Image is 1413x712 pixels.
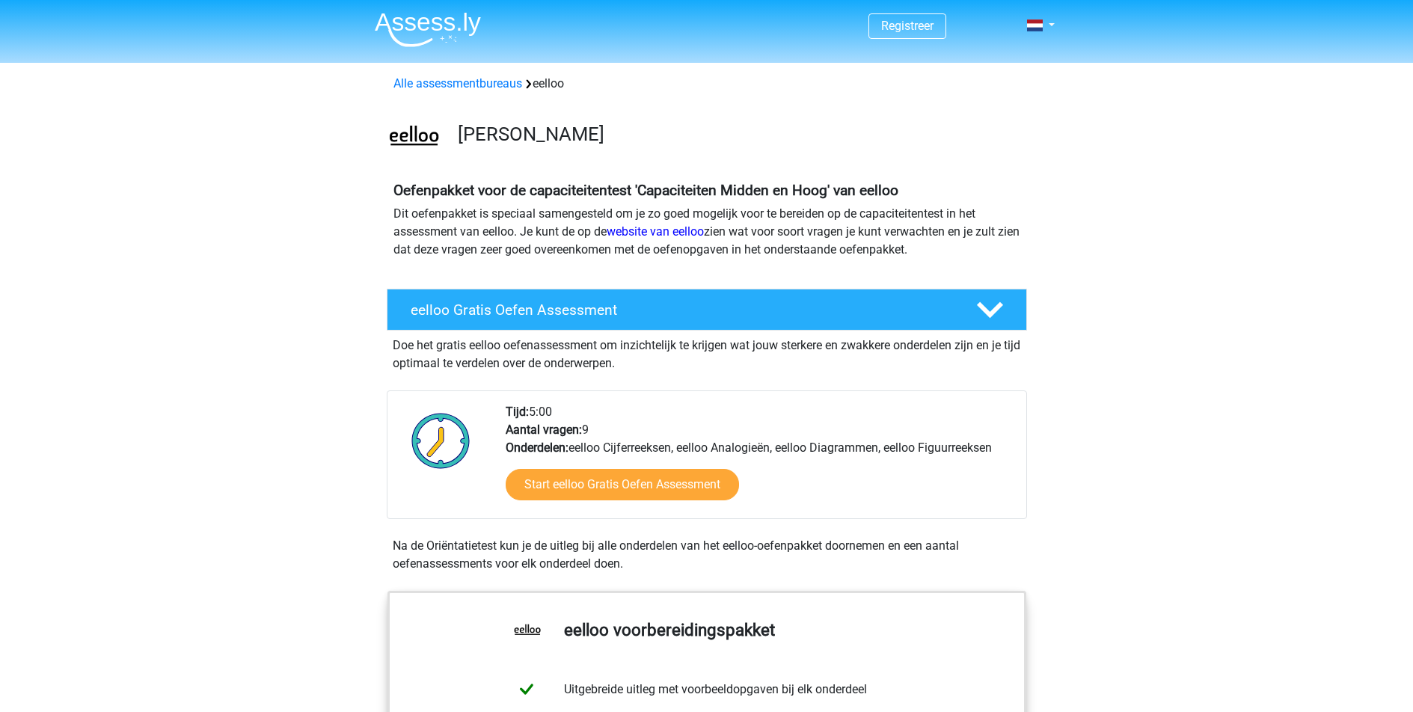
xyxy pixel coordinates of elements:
[881,19,934,33] a: Registreer
[375,12,481,47] img: Assessly
[387,331,1027,372] div: Doe het gratis eelloo oefenassessment om inzichtelijk te krijgen wat jouw sterkere en zwakkere on...
[381,289,1033,331] a: eelloo Gratis Oefen Assessment
[387,75,1026,93] div: eelloo
[387,537,1027,573] div: Na de Oriëntatietest kun je de uitleg bij alle onderdelen van het eelloo-oefenpakket doornemen en...
[393,182,898,199] b: Oefenpakket voor de capaciteitentest 'Capaciteiten Midden en Hoog' van eelloo
[607,224,704,239] a: website van eelloo
[506,441,568,455] b: Onderdelen:
[411,301,952,319] h4: eelloo Gratis Oefen Assessment
[506,405,529,419] b: Tijd:
[506,469,739,500] a: Start eelloo Gratis Oefen Assessment
[403,403,479,478] img: Klok
[458,123,1015,146] h3: [PERSON_NAME]
[506,423,582,437] b: Aantal vragen:
[393,205,1020,259] p: Dit oefenpakket is speciaal samengesteld om je zo goed mogelijk voor te bereiden op de capaciteit...
[387,111,441,164] img: eelloo.png
[494,403,1026,518] div: 5:00 9 eelloo Cijferreeksen, eelloo Analogieën, eelloo Diagrammen, eelloo Figuurreeksen
[393,76,522,90] a: Alle assessmentbureaus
